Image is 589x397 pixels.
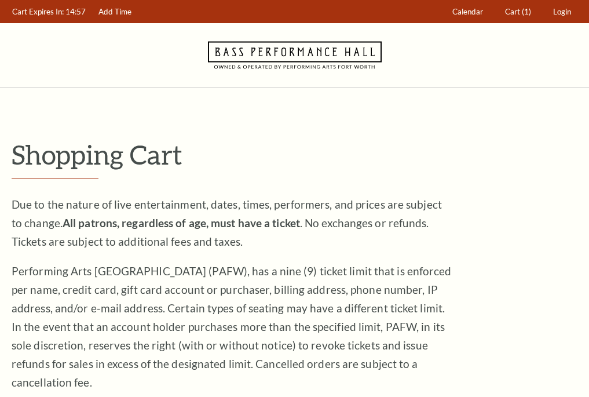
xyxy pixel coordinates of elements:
[12,198,442,248] span: Due to the nature of live entertainment, dates, times, performers, and prices are subject to chan...
[553,7,571,16] span: Login
[63,216,300,230] strong: All patrons, regardless of age, must have a ticket
[65,7,86,16] span: 14:57
[505,7,520,16] span: Cart
[12,262,452,392] p: Performing Arts [GEOGRAPHIC_DATA] (PAFW), has a nine (9) ticket limit that is enforced per name, ...
[500,1,537,23] a: Cart (1)
[93,1,137,23] a: Add Time
[447,1,489,23] a: Calendar
[12,7,64,16] span: Cart Expires In:
[452,7,483,16] span: Calendar
[522,7,531,16] span: (1)
[548,1,577,23] a: Login
[12,140,577,169] p: Shopping Cart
